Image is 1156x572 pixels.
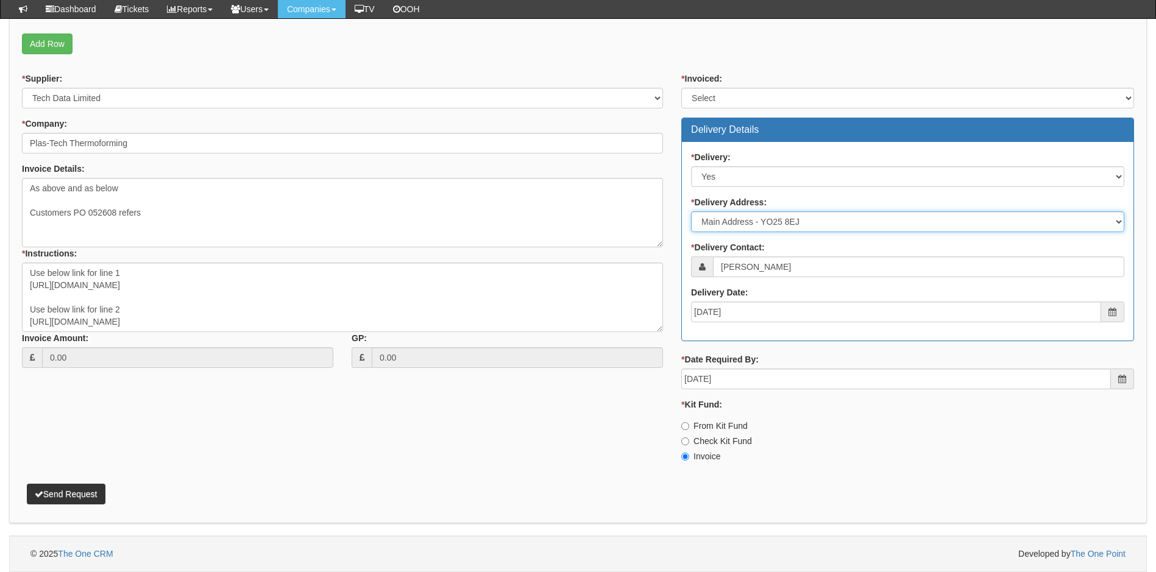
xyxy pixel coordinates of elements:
[30,549,113,559] span: © 2025
[681,420,748,432] label: From Kit Fund
[1018,548,1126,560] span: Developed by
[691,124,1124,135] h3: Delivery Details
[22,118,67,130] label: Company:
[1071,549,1126,559] a: The One Point
[691,241,765,253] label: Delivery Contact:
[22,34,73,54] a: Add Row
[27,484,105,504] button: Send Request
[681,353,759,365] label: Date Required By:
[681,435,752,447] label: Check Kit Fund
[681,72,722,85] label: Invoiced:
[681,453,689,461] input: Invoice
[681,398,722,411] label: Kit Fund:
[352,332,367,344] label: GP:
[22,163,85,175] label: Invoice Details:
[691,151,731,163] label: Delivery:
[691,196,767,208] label: Delivery Address:
[681,422,689,430] input: From Kit Fund
[22,247,77,260] label: Instructions:
[681,450,720,462] label: Invoice
[681,437,689,445] input: Check Kit Fund
[22,72,62,85] label: Supplier:
[691,286,748,298] label: Delivery Date:
[58,549,113,559] a: The One CRM
[22,332,88,344] label: Invoice Amount:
